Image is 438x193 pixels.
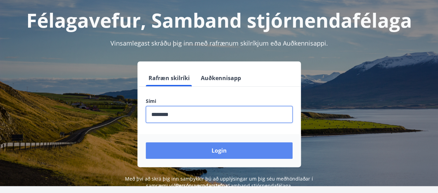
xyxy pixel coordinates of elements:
[146,70,193,86] button: Rafræn skilríki
[198,70,244,86] button: Auðkennisapp
[110,39,328,47] span: Vinsamlegast skráðu þig inn með rafrænum skilríkjum eða Auðkennisappi.
[125,175,313,189] span: Með því að skrá þig inn samþykkir þú að upplýsingar um þig séu meðhöndlaðar í samræmi við Samband...
[8,7,430,33] h1: Félagavefur, Samband stjórnendafélaga
[146,98,293,105] label: Sími
[176,182,228,189] a: Persónuverndarstefna
[146,142,293,159] button: Login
